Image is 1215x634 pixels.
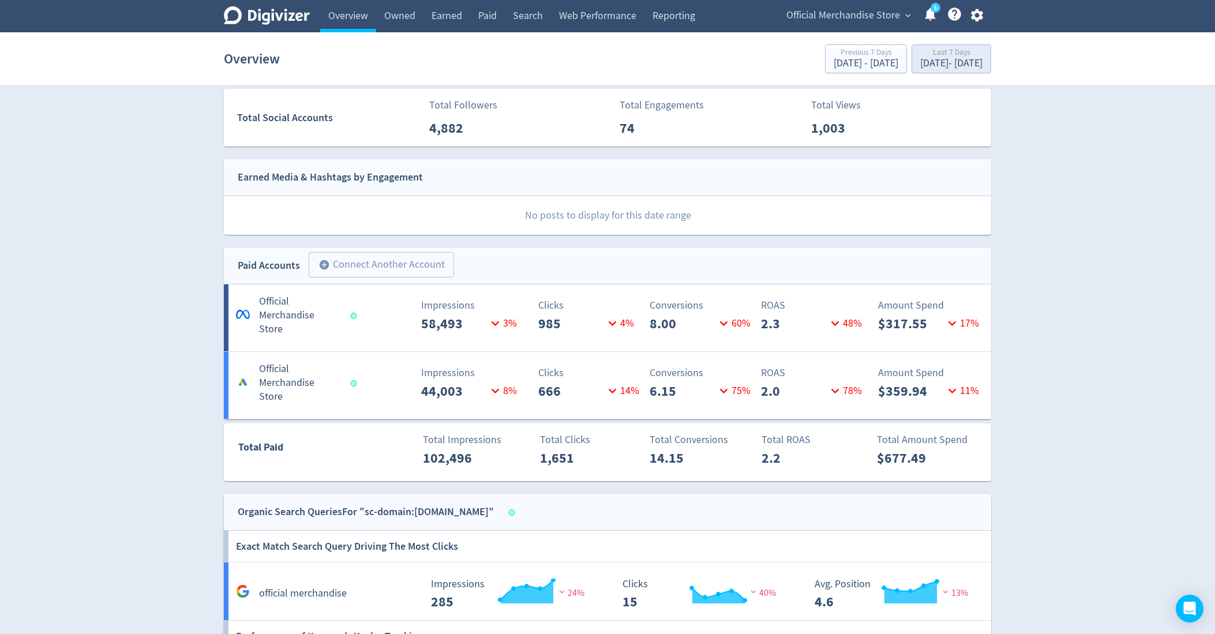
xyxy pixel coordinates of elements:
p: Total Views [811,97,877,113]
h6: Exact Match Search Query Driving The Most Clicks [236,531,458,562]
span: Data last synced: 11 Sep 2025, 5:01pm (AEST) [351,313,361,319]
svg: Impressions 285 [425,579,598,609]
h5: official merchandise [259,587,347,601]
p: 2.3 [761,313,827,334]
div: Open Intercom Messenger [1176,595,1203,622]
p: Total Clicks [540,432,644,448]
p: ROAS [761,298,865,313]
p: Impressions [421,365,526,381]
h1: Overview [224,40,280,77]
p: 14.15 [650,448,716,468]
p: 58,493 [421,313,487,334]
p: Total Followers [429,97,497,113]
span: expand_more [903,10,913,21]
span: add_circle [318,259,330,271]
p: 44,003 [421,381,487,402]
h5: Official Merchandise Store [259,295,340,336]
a: *Official Merchandise StoreImpressions58,4933%Clicks9854%Conversions8.0060%ROAS2.348%Amount Spend... [224,284,991,351]
p: 78 % [827,383,862,399]
p: Amount Spend [878,298,982,313]
p: Total Amount Spend [877,432,981,448]
p: ROAS [761,365,865,381]
div: Earned Media & Hashtags by Engagement [238,169,423,186]
button: Connect Another Account [309,252,454,277]
h5: Official Merchandise Store [259,362,340,404]
p: 75 % [716,383,751,399]
div: Paid Accounts [238,257,300,274]
p: 4 % [605,316,634,331]
a: official merchandise Impressions 285 Impressions 285 24% Clicks 15 Clicks 15 40% Avg. Position 4.... [224,562,991,621]
button: Last 7 Days[DATE]- [DATE] [912,44,991,73]
span: Data last synced: 12 Sep 2025, 8:03am (AEST) [509,509,519,516]
p: 60 % [716,316,751,331]
p: Clicks [538,365,643,381]
span: 13% [940,587,968,599]
p: Amount Spend [878,365,982,381]
div: Organic Search Queries For "sc-domain:[DOMAIN_NAME]" [238,504,494,520]
span: Official Merchandise Store [786,6,900,25]
div: [DATE] - [DATE] [920,58,982,69]
svg: Avg. Position 4.6 [809,579,982,609]
a: Official Merchandise StoreImpressions44,0038%Clicks66614%Conversions6.1575%ROAS2.078%Amount Spend... [224,352,991,419]
svg: Clicks 15 [617,579,790,609]
img: negative-performance.svg [748,587,759,596]
p: 74 [620,118,686,138]
img: negative-performance.svg [940,587,951,596]
p: 1,651 [540,448,606,468]
div: Previous 7 Days [834,48,898,58]
div: Last 7 Days [920,48,982,58]
span: 24% [556,587,584,599]
p: 48 % [827,316,862,331]
p: 666 [538,381,605,402]
p: Conversions [650,365,754,381]
p: 1,003 [811,118,877,138]
div: Total Social Accounts [237,110,421,126]
p: Conversions [650,298,754,313]
div: [DATE] - [DATE] [834,58,898,69]
p: $359.94 [878,381,944,402]
span: Data last synced: 11 Sep 2025, 4:01pm (AEST) [351,380,361,387]
button: Official Merchandise Store [782,6,914,25]
p: 11 % [944,383,979,399]
img: negative-performance.svg [556,587,568,596]
svg: Google Analytics [236,584,250,598]
p: 17 % [944,316,979,331]
p: Total ROAS [762,432,866,448]
p: No posts to display for this date range [224,196,991,235]
p: 6.15 [650,381,716,402]
p: 4,882 [429,118,496,138]
p: Total Engagements [620,97,704,113]
p: Total Conversions [650,432,754,448]
div: Total Paid [224,439,352,461]
p: 8.00 [650,313,716,334]
a: 5 [931,3,940,13]
p: 102,496 [423,448,489,468]
a: Connect Another Account [300,254,454,277]
p: 14 % [605,383,639,399]
p: $317.55 [878,313,944,334]
p: 2.2 [762,448,828,468]
p: 985 [538,313,605,334]
p: $677.49 [877,448,943,468]
text: 5 [934,4,937,12]
p: Impressions [421,298,526,313]
span: 40% [748,587,776,599]
p: Clicks [538,298,643,313]
p: Total Impressions [423,432,527,448]
button: Previous 7 Days[DATE] - [DATE] [825,44,907,73]
p: 2.0 [761,381,827,402]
